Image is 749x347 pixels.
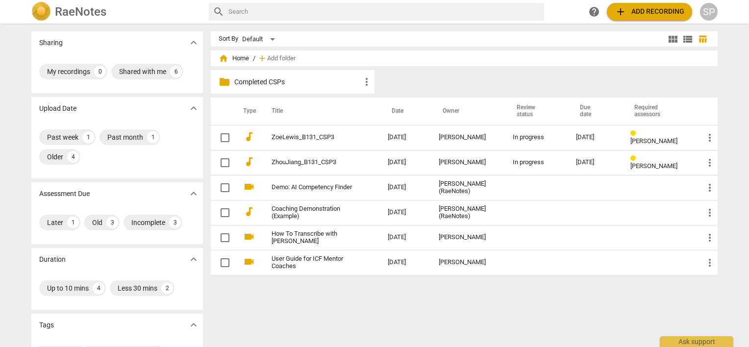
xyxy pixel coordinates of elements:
[700,3,718,21] button: SP
[380,150,431,175] td: [DATE]
[47,218,63,227] div: Later
[667,33,679,45] span: view_module
[607,3,692,21] button: Upload
[380,200,431,225] td: [DATE]
[660,336,733,347] div: Ask support
[253,55,255,62] span: /
[169,217,181,228] div: 3
[235,98,260,125] th: Type
[380,250,431,275] td: [DATE]
[118,283,157,293] div: Less 30 mins
[67,151,79,163] div: 4
[704,257,716,269] span: more_vert
[93,282,104,294] div: 4
[588,6,600,18] span: help
[188,37,200,49] span: expand_more
[585,3,603,21] a: Help
[380,98,431,125] th: Date
[31,2,51,22] img: Logo
[272,134,352,141] a: ZoeLewis_B131_CSP3
[361,76,373,88] span: more_vert
[704,132,716,144] span: more_vert
[67,217,79,228] div: 1
[260,98,380,125] th: Title
[161,282,173,294] div: 2
[257,53,267,63] span: add
[47,283,89,293] div: Up to 10 mins
[39,320,54,330] p: Tags
[630,137,677,145] span: [PERSON_NAME]
[272,255,352,270] a: User Guide for ICF Mentor Coaches
[272,230,352,245] a: How To Transcribe with [PERSON_NAME]
[704,182,716,194] span: more_vert
[439,234,497,241] div: [PERSON_NAME]
[213,6,225,18] span: search
[682,33,694,45] span: view_list
[439,205,497,220] div: [PERSON_NAME] (RaeNotes)
[698,34,707,44] span: table_chart
[568,98,623,125] th: Due date
[186,186,201,201] button: Show more
[439,159,497,166] div: [PERSON_NAME]
[439,259,497,266] div: [PERSON_NAME]
[380,125,431,150] td: [DATE]
[615,6,684,18] span: Add recording
[576,134,615,141] div: [DATE]
[513,159,561,166] div: In progress
[228,4,540,20] input: Search
[630,130,640,137] span: Review status: in progress
[439,134,497,141] div: [PERSON_NAME]
[272,205,352,220] a: Coaching Demonstration (Example)
[380,175,431,200] td: [DATE]
[186,35,201,50] button: Show more
[243,206,255,218] span: audiotrack
[186,101,201,116] button: Show more
[219,53,249,63] span: Home
[39,38,63,48] p: Sharing
[242,31,278,47] div: Default
[47,132,78,142] div: Past week
[666,32,680,47] button: Tile view
[131,218,165,227] div: Incomplete
[695,32,710,47] button: Table view
[55,5,106,19] h2: RaeNotes
[704,157,716,169] span: more_vert
[39,254,66,265] p: Duration
[188,319,200,331] span: expand_more
[234,77,361,87] p: Completed CSPs
[513,134,561,141] div: In progress
[188,188,200,199] span: expand_more
[186,318,201,332] button: Show more
[615,6,626,18] span: add
[188,253,200,265] span: expand_more
[431,98,504,125] th: Owner
[243,131,255,143] span: audiotrack
[170,66,182,77] div: 6
[630,155,640,162] span: Review status: in progress
[505,98,569,125] th: Review status
[92,218,102,227] div: Old
[47,152,63,162] div: Older
[680,32,695,47] button: List view
[630,162,677,170] span: [PERSON_NAME]
[576,159,615,166] div: [DATE]
[243,231,255,243] span: videocam
[243,256,255,268] span: videocam
[272,184,352,191] a: Demo: AI Competency Finder
[243,156,255,168] span: audiotrack
[380,225,431,250] td: [DATE]
[106,217,118,228] div: 3
[39,103,76,114] p: Upload Date
[82,131,94,143] div: 1
[31,2,201,22] a: LogoRaeNotes
[439,180,497,195] div: [PERSON_NAME] (RaeNotes)
[107,132,143,142] div: Past month
[47,67,90,76] div: My recordings
[188,102,200,114] span: expand_more
[119,67,166,76] div: Shared with me
[704,207,716,219] span: more_vert
[272,159,352,166] a: ZhouJiang_B131_CSP3
[94,66,106,77] div: 0
[704,232,716,244] span: more_vert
